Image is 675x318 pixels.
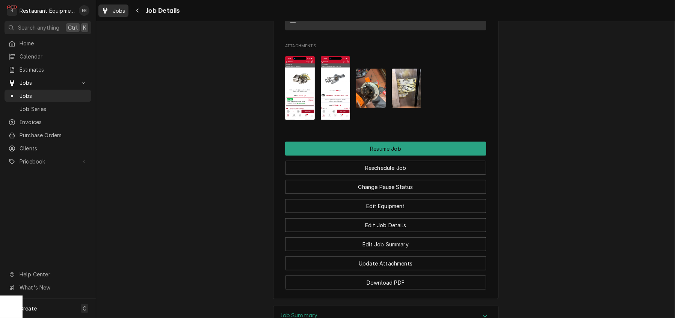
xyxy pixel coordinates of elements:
[5,90,91,102] a: Jobs
[68,24,78,31] span: Ctrl
[20,305,37,312] span: Create
[5,281,91,294] a: Go to What's New
[5,268,91,280] a: Go to Help Center
[20,39,88,47] span: Home
[5,116,91,128] a: Invoices
[5,76,91,89] a: Go to Jobs
[20,131,88,139] span: Purchase Orders
[285,232,486,251] div: Button Group Row
[285,237,486,251] button: Edit Job Summary
[144,6,180,16] span: Job Details
[5,21,91,34] button: Search anythingCtrlK
[83,24,86,31] span: K
[356,69,386,108] img: XpfMQg9vTxOeoxGtfed9
[132,4,144,16] button: Navigate back
[18,24,59,31] span: Search anything
[5,50,91,63] a: Calendar
[113,7,125,15] span: Jobs
[285,43,486,126] div: Attachments
[290,19,296,27] div: —
[7,5,17,16] div: R
[20,92,88,100] span: Jobs
[20,52,88,60] span: Calendar
[20,79,76,87] span: Jobs
[5,129,91,141] a: Purchase Orders
[20,270,87,278] span: Help Center
[285,270,486,289] div: Button Group Row
[285,218,486,232] button: Edit Job Details
[285,199,486,213] button: Edit Equipment
[83,304,86,312] span: C
[7,5,17,16] div: Restaurant Equipment Diagnostics's Avatar
[392,69,421,108] img: dRaHOd7kRtqZxpo3nRgr
[285,256,486,270] button: Update Attachments
[98,4,128,17] a: Jobs
[20,105,88,113] span: Job Series
[20,283,87,291] span: What's New
[285,161,486,175] button: Reschedule Job
[285,142,486,156] button: Resume Job
[285,43,486,49] span: Attachments
[321,56,350,120] img: xvcCCSb8QD2z99aVj8VP
[5,37,91,49] a: Home
[20,157,76,165] span: Pricebook
[285,251,486,270] div: Button Group Row
[285,50,486,126] span: Attachments
[20,7,75,15] div: Restaurant Equipment Diagnostics
[285,213,486,232] div: Button Group Row
[285,142,486,156] div: Button Group Row
[5,155,91,168] a: Go to Pricebook
[20,118,88,126] span: Invoices
[79,5,89,16] div: Emily Bird's Avatar
[285,156,486,175] div: Button Group Row
[20,144,88,152] span: Clients
[285,56,315,120] img: rZuQ9XDNSanLiGbbSJxT
[285,175,486,194] div: Button Group Row
[20,66,88,73] span: Estimates
[5,103,91,115] a: Job Series
[285,276,486,289] button: Download PDF
[5,142,91,154] a: Clients
[79,5,89,16] div: EB
[285,180,486,194] button: Change Pause Status
[285,194,486,213] div: Button Group Row
[5,63,91,76] a: Estimates
[285,142,486,289] div: Button Group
